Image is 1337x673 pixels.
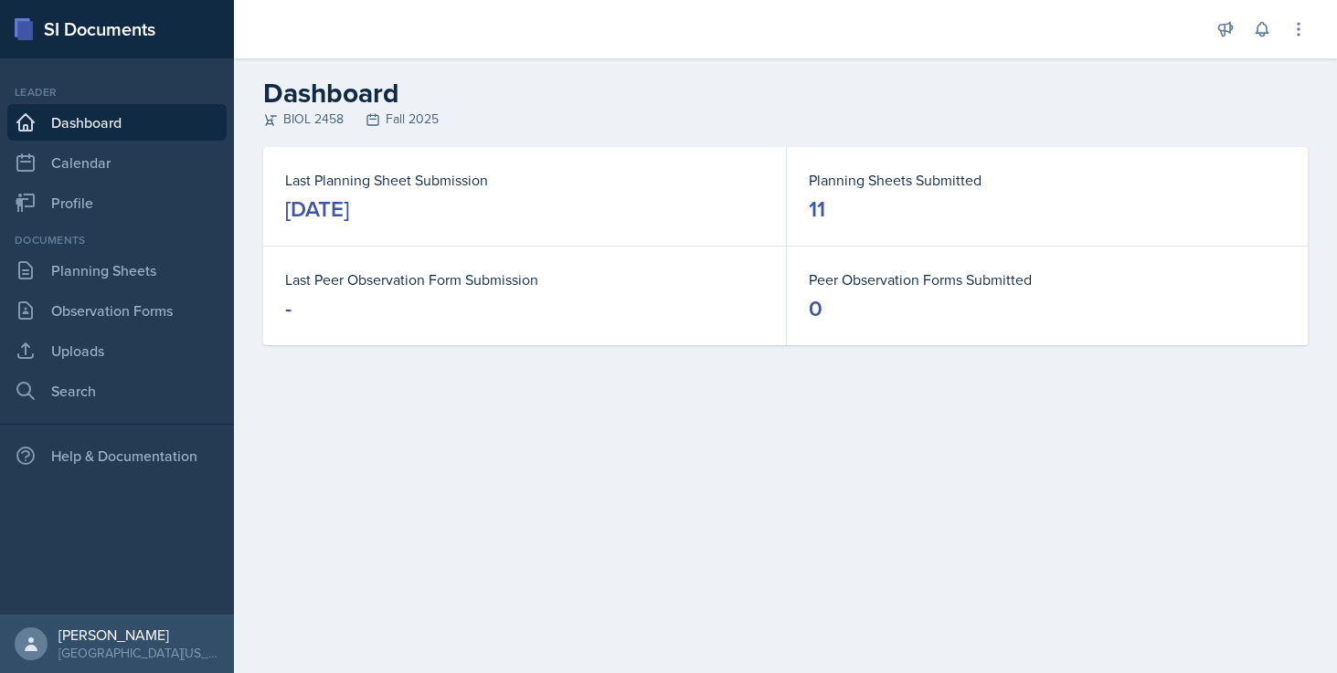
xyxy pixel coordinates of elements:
dt: Last Peer Observation Form Submission [285,268,764,290]
a: Dashboard [7,104,227,141]
div: Help & Documentation [7,437,227,474]
dt: Peer Observation Forms Submitted [809,268,1287,290]
div: [DATE] [285,195,349,224]
a: Observation Forms [7,292,227,329]
a: Profile [7,184,227,221]
a: Uploads [7,332,227,369]
div: 0 [809,294,822,323]
a: Search [7,373,227,409]
dt: Planning Sheets Submitted [809,169,1287,191]
div: [PERSON_NAME] [58,626,219,644]
div: 11 [809,195,825,224]
div: Documents [7,232,227,248]
div: [GEOGRAPHIC_DATA][US_STATE] [58,644,219,662]
dt: Last Planning Sheet Submission [285,169,764,191]
a: Calendar [7,144,227,181]
a: Planning Sheets [7,252,227,289]
div: - [285,294,292,323]
div: Leader [7,84,227,100]
h2: Dashboard [263,77,1308,110]
div: BIOL 2458 Fall 2025 [263,110,1308,129]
